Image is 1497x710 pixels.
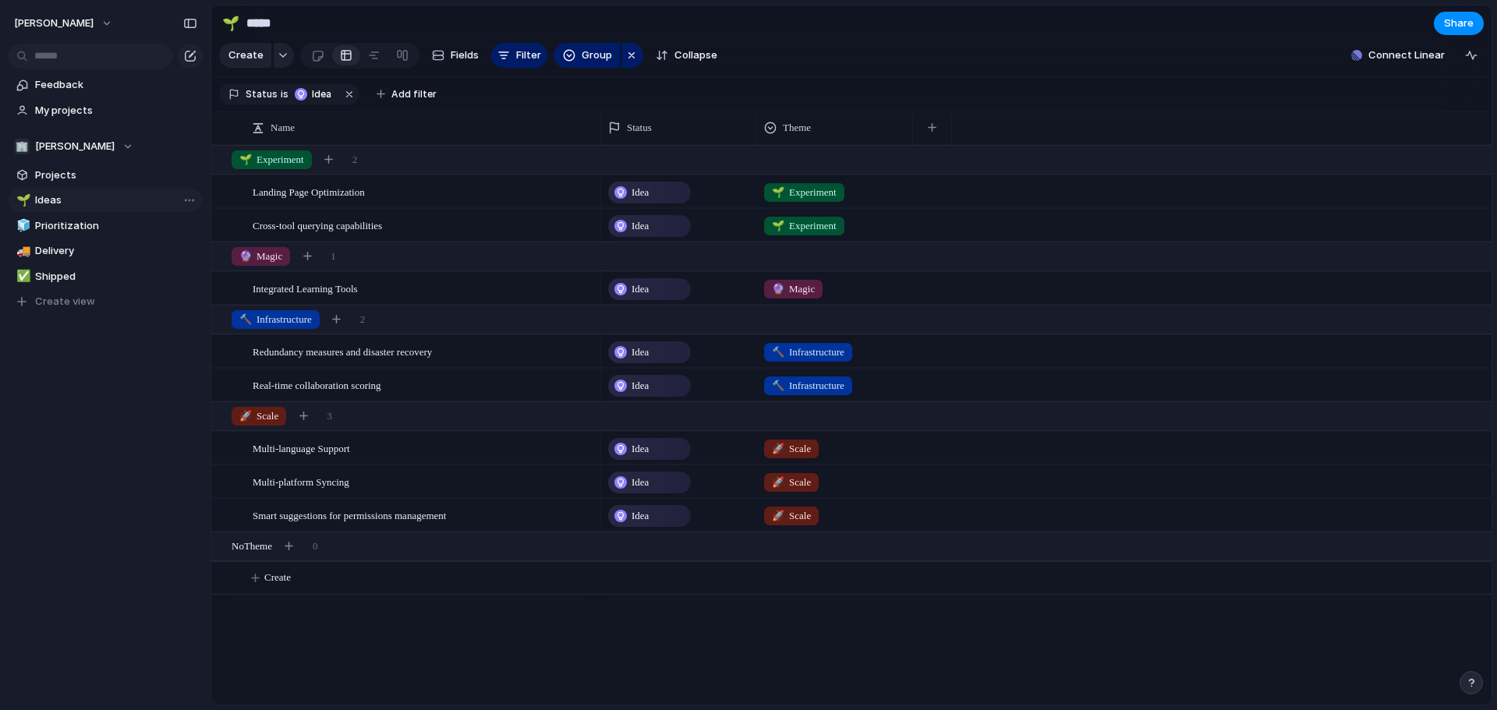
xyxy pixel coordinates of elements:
[8,99,203,122] a: My projects
[312,87,334,101] span: Idea
[228,48,264,63] span: Create
[772,475,811,490] span: Scale
[772,378,844,394] span: Infrastructure
[290,86,339,103] button: Idea
[772,281,815,297] span: Magic
[35,139,115,154] span: [PERSON_NAME]
[8,73,203,97] a: Feedback
[1345,44,1451,67] button: Connect Linear
[627,120,652,136] span: Status
[632,508,649,524] span: Idea
[239,152,304,168] span: Experiment
[14,193,30,208] button: 🌱
[246,87,278,101] span: Status
[632,441,649,457] span: Idea
[360,312,366,327] span: 2
[35,269,197,284] span: Shipped
[1434,12,1484,35] button: Share
[239,313,252,325] span: 🔨
[239,249,282,264] span: Magic
[253,279,358,297] span: Integrated Learning Tools
[16,267,27,285] div: ✅
[772,185,837,200] span: Experiment
[14,16,94,31] span: [PERSON_NAME]
[772,508,811,524] span: Scale
[582,48,612,63] span: Group
[239,312,312,327] span: Infrastructure
[239,250,252,262] span: 🔮
[632,344,649,360] span: Idea
[253,182,365,200] span: Landing Page Optimization
[8,189,203,212] a: 🌱Ideas
[281,87,288,101] span: is
[391,87,437,101] span: Add filter
[313,539,318,554] span: 0
[35,243,197,259] span: Delivery
[772,443,784,454] span: 🚀
[14,243,30,259] button: 🚚
[772,186,784,198] span: 🌱
[253,506,446,524] span: Smart suggestions for permissions management
[516,48,541,63] span: Filter
[632,378,649,394] span: Idea
[278,86,292,103] button: is
[772,476,784,488] span: 🚀
[772,220,784,231] span: 🌱
[239,154,252,165] span: 🌱
[16,192,27,210] div: 🌱
[8,265,203,288] a: ✅Shipped
[632,218,649,234] span: Idea
[264,570,291,585] span: Create
[8,214,203,238] a: 🧊Prioritization
[8,290,203,313] button: Create view
[218,11,243,36] button: 🌱
[14,218,30,234] button: 🧊
[491,43,547,68] button: Filter
[271,120,295,136] span: Name
[253,342,432,360] span: Redundancy measures and disaster recovery
[232,539,272,554] span: No Theme
[783,120,811,136] span: Theme
[632,185,649,200] span: Idea
[7,11,121,36] button: [PERSON_NAME]
[8,239,203,263] a: 🚚Delivery
[772,346,784,358] span: 🔨
[14,269,30,284] button: ✅
[35,218,197,234] span: Prioritization
[253,472,349,490] span: Multi-platform Syncing
[772,344,844,360] span: Infrastructure
[674,48,717,63] span: Collapse
[772,510,784,521] span: 🚀
[253,216,382,234] span: Cross-tool querying capabilities
[35,168,197,183] span: Projects
[554,43,620,68] button: Group
[331,249,336,264] span: 1
[8,164,203,187] a: Projects
[14,139,30,154] div: 🏢
[35,77,197,93] span: Feedback
[772,380,784,391] span: 🔨
[16,217,27,235] div: 🧊
[772,441,811,457] span: Scale
[327,408,332,424] span: 3
[352,152,358,168] span: 2
[772,218,837,234] span: Experiment
[35,294,95,309] span: Create view
[222,12,239,34] div: 🌱
[367,83,446,105] button: Add filter
[451,48,479,63] span: Fields
[426,43,485,68] button: Fields
[253,439,350,457] span: Multi-language Support
[239,408,278,424] span: Scale
[8,135,203,158] button: 🏢[PERSON_NAME]
[632,475,649,490] span: Idea
[35,103,197,118] span: My projects
[1368,48,1445,63] span: Connect Linear
[1444,16,1474,31] span: Share
[253,376,381,394] span: Real-time collaboration scoring
[239,410,252,422] span: 🚀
